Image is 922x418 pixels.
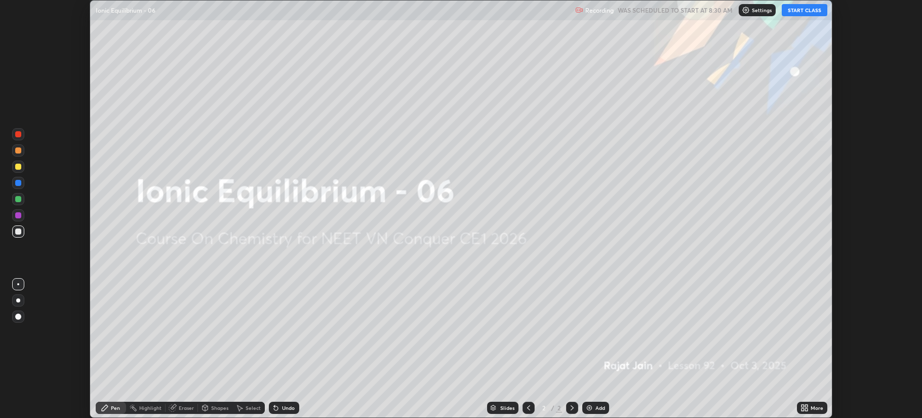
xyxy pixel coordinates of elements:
[585,404,593,412] img: add-slide-button
[575,6,583,14] img: recording.375f2c34.svg
[111,405,120,410] div: Pen
[618,6,733,15] h5: WAS SCHEDULED TO START AT 8:30 AM
[782,4,827,16] button: START CLASS
[96,6,155,14] p: Ionic Equilibrium - 06
[595,405,605,410] div: Add
[179,405,194,410] div: Eraser
[539,405,549,411] div: 2
[556,403,562,412] div: 2
[211,405,228,410] div: Shapes
[551,405,554,411] div: /
[246,405,261,410] div: Select
[585,7,614,14] p: Recording
[752,8,772,13] p: Settings
[500,405,514,410] div: Slides
[139,405,162,410] div: Highlight
[811,405,823,410] div: More
[742,6,750,14] img: class-settings-icons
[282,405,295,410] div: Undo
